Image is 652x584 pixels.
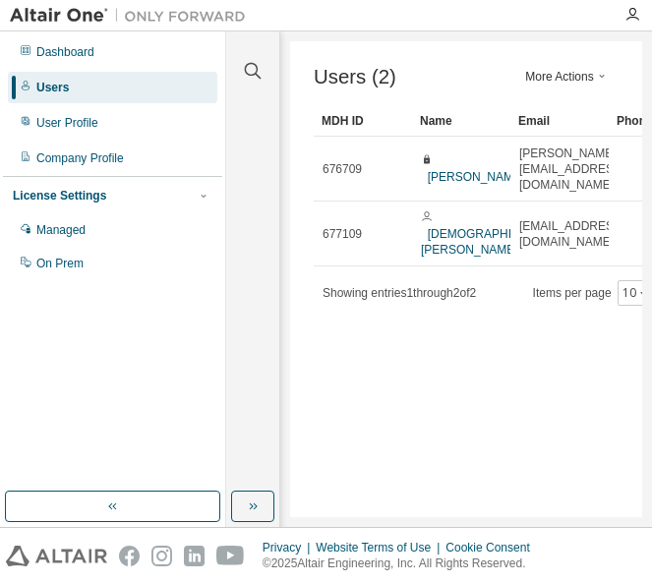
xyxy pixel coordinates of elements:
a: [DEMOGRAPHIC_DATA] [PERSON_NAME] [421,227,560,257]
span: Users (2) [314,66,396,88]
div: Company Profile [36,150,124,166]
img: youtube.svg [216,546,245,566]
img: Altair One [10,6,256,26]
div: License Settings [13,188,106,204]
div: Cookie Consent [445,540,541,555]
span: 677109 [323,226,362,242]
a: [PERSON_NAME] [428,170,525,184]
div: Privacy [263,540,316,555]
div: Website Terms of Use [316,540,445,555]
img: altair_logo.svg [6,546,107,566]
p: © 2025 Altair Engineering, Inc. All Rights Reserved. [263,555,542,572]
span: [EMAIL_ADDRESS][DOMAIN_NAME] [519,218,624,250]
div: Name [420,105,503,137]
span: [PERSON_NAME][EMAIL_ADDRESS][DOMAIN_NAME] [519,146,624,193]
div: MDH ID [322,105,404,137]
div: User Profile [36,115,98,131]
img: facebook.svg [119,546,140,566]
button: 10 [622,285,649,301]
div: Managed [36,222,86,238]
span: 676709 [323,161,362,177]
img: instagram.svg [151,546,172,566]
button: More Actions [520,69,615,85]
img: linkedin.svg [184,546,205,566]
div: Dashboard [36,44,94,60]
span: Showing entries 1 through 2 of 2 [323,286,476,300]
div: Email [518,105,601,137]
div: On Prem [36,256,84,271]
div: Users [36,80,69,95]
